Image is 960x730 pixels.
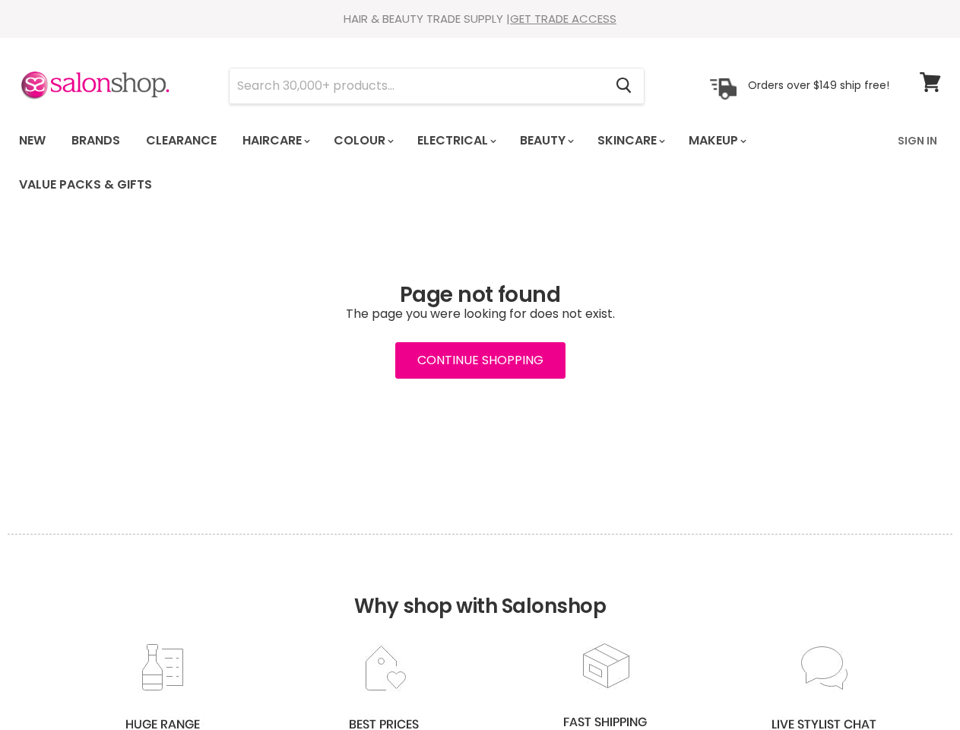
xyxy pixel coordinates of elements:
[586,125,674,157] a: Skincare
[406,125,505,157] a: Electrical
[509,125,583,157] a: Beauty
[60,125,131,157] a: Brands
[19,283,941,307] h1: Page not found
[8,119,889,207] ul: Main menu
[19,307,941,321] p: The page you were looking for does not exist.
[748,78,889,92] p: Orders over $149 ship free!
[8,125,57,157] a: New
[510,11,616,27] a: GET TRADE ACCESS
[889,125,946,157] a: Sign In
[230,68,604,103] input: Search
[604,68,644,103] button: Search
[229,68,645,104] form: Product
[677,125,756,157] a: Makeup
[231,125,319,157] a: Haircare
[395,342,566,379] a: Continue Shopping
[8,534,952,641] h2: Why shop with Salonshop
[135,125,228,157] a: Clearance
[322,125,403,157] a: Colour
[8,169,163,201] a: Value Packs & Gifts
